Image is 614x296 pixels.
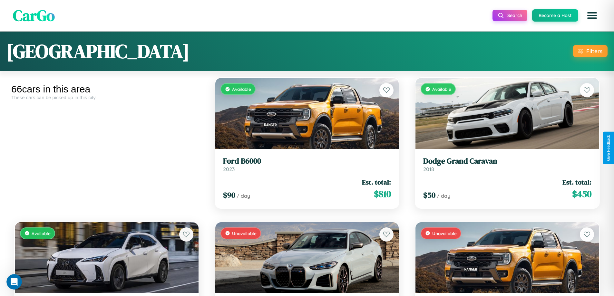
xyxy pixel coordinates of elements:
[374,187,391,200] span: $ 810
[223,190,235,200] span: $ 90
[11,95,202,100] div: These cars can be picked up in this city.
[223,166,235,172] span: 2023
[423,157,591,166] h3: Dodge Grand Caravan
[232,86,251,92] span: Available
[507,13,522,18] span: Search
[423,166,434,172] span: 2018
[606,135,611,161] div: Give Feedback
[13,5,55,26] span: CarGo
[573,45,608,57] button: Filters
[223,157,391,172] a: Ford B60002023
[586,48,602,54] div: Filters
[223,157,391,166] h3: Ford B6000
[432,86,451,92] span: Available
[583,6,601,24] button: Open menu
[423,157,591,172] a: Dodge Grand Caravan2018
[562,177,591,187] span: Est. total:
[6,274,22,290] iframe: Intercom live chat
[423,190,435,200] span: $ 50
[572,187,591,200] span: $ 450
[32,231,51,236] span: Available
[237,193,250,199] span: / day
[362,177,391,187] span: Est. total:
[532,9,578,22] button: Become a Host
[11,84,202,95] div: 66 cars in this area
[432,231,457,236] span: Unavailable
[492,10,527,21] button: Search
[6,38,190,64] h1: [GEOGRAPHIC_DATA]
[232,231,257,236] span: Unavailable
[437,193,450,199] span: / day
